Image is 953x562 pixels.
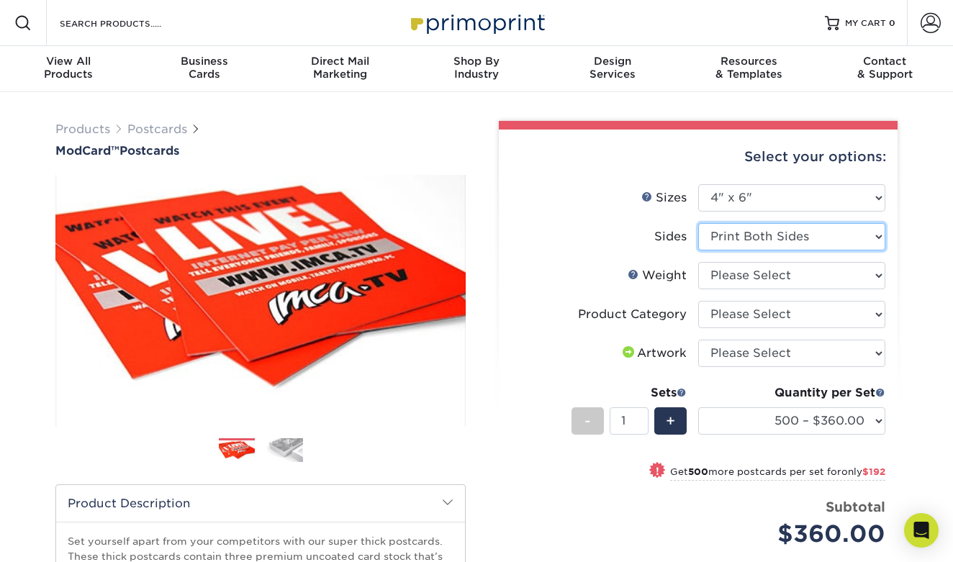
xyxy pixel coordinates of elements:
div: & Support [817,55,953,81]
a: ModCard™Postcards [55,144,466,158]
span: ModCard™ [55,144,119,158]
span: $192 [862,466,885,477]
strong: 500 [688,466,708,477]
span: only [841,466,885,477]
div: Quantity per Set [698,384,885,402]
input: SEARCH PRODUCTS..... [58,14,199,32]
div: Product Category [578,306,687,323]
div: Sides [654,228,687,245]
div: Industry [408,55,544,81]
span: ! [656,463,659,479]
span: Direct Mail [272,55,408,68]
img: Postcards 01 [219,439,255,464]
div: Weight [628,267,687,284]
img: Primoprint [405,7,548,38]
span: Resources [681,55,817,68]
a: Contact& Support [817,46,953,92]
img: ModCard™ 01 [55,159,466,443]
span: Shop By [408,55,544,68]
span: - [584,410,591,432]
h1: Postcards [55,144,466,158]
a: BusinessCards [136,46,272,92]
span: MY CART [845,17,886,30]
div: Marketing [272,55,408,81]
a: DesignServices [545,46,681,92]
span: Design [545,55,681,68]
div: Sets [572,384,687,402]
span: + [666,410,675,432]
div: Select your options: [510,130,886,184]
span: Business [136,55,272,68]
div: $360.00 [709,517,885,551]
strong: Subtotal [826,499,885,515]
a: Postcards [127,122,187,136]
span: Contact [817,55,953,68]
img: Postcards 02 [267,438,303,463]
div: Artwork [620,345,687,362]
div: Open Intercom Messenger [904,513,939,548]
div: Sizes [641,189,687,207]
div: Cards [136,55,272,81]
a: Resources& Templates [681,46,817,92]
h2: Product Description [56,485,465,522]
a: Shop ByIndustry [408,46,544,92]
div: Services [545,55,681,81]
div: & Templates [681,55,817,81]
a: Direct MailMarketing [272,46,408,92]
span: 0 [889,18,895,28]
a: Products [55,122,110,136]
small: Get more postcards per set for [670,466,885,481]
